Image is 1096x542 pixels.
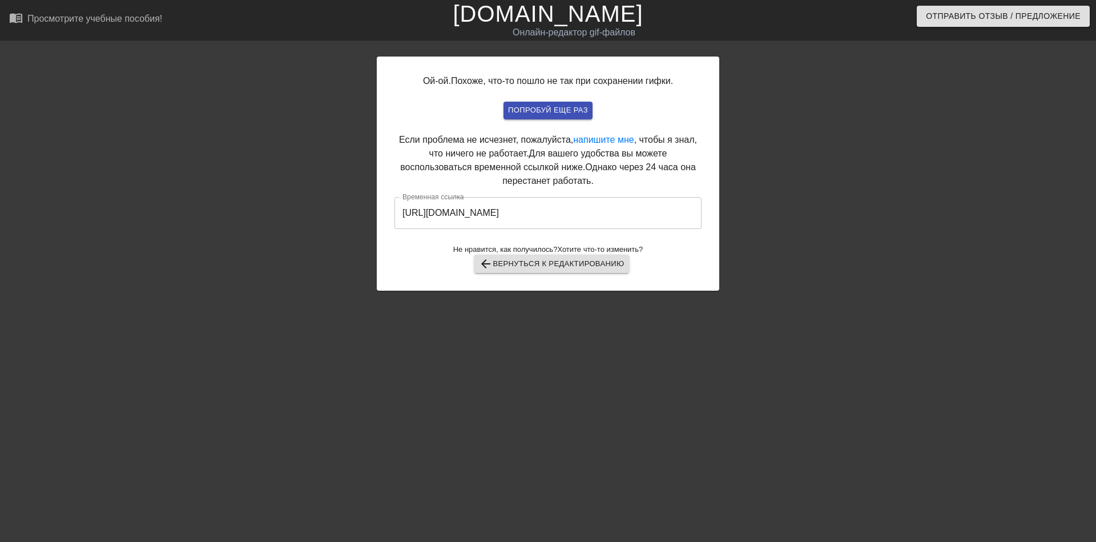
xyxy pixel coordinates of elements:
[493,258,624,271] ya-tr-span: Вернуться к редактированию
[573,135,634,144] a: напишите мне
[557,245,643,254] ya-tr-span: Хотите что-то изменить?
[502,162,696,186] ya-tr-span: Однако через 24 часа она перестанет работать.
[503,102,593,119] button: попробуй еще раз
[926,9,1081,23] ya-tr-span: Отправить Отзыв / Предложение
[513,27,635,37] ya-tr-span: Онлайн-редактор gif-файлов
[917,6,1090,27] button: Отправить Отзыв / Предложение
[9,11,162,29] a: Просмотрите учебные пособия!
[27,14,162,23] ya-tr-span: Просмотрите учебные пособия!
[453,1,643,26] a: [DOMAIN_NAME]
[423,76,451,86] ya-tr-span: Ой-ой.
[394,197,702,229] input: голый
[400,148,667,172] ya-tr-span: Для вашего удобства вы можете воспользоваться временной ссылкой ниже.
[474,255,628,273] button: Вернуться к редактированию
[399,135,573,144] ya-tr-span: Если проблема не исчезнет, пожалуйста,
[451,76,673,86] ya-tr-span: Похоже, что-то пошло не так при сохранении гифки.
[429,135,697,158] ya-tr-span: , чтобы я знал, что ничего не работает.
[453,245,558,254] ya-tr-span: Не нравится, как получилось?
[508,104,588,117] ya-tr-span: попробуй еще раз
[479,257,493,271] ya-tr-span: arrow_back
[9,11,92,25] ya-tr-span: menu_book_бук меню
